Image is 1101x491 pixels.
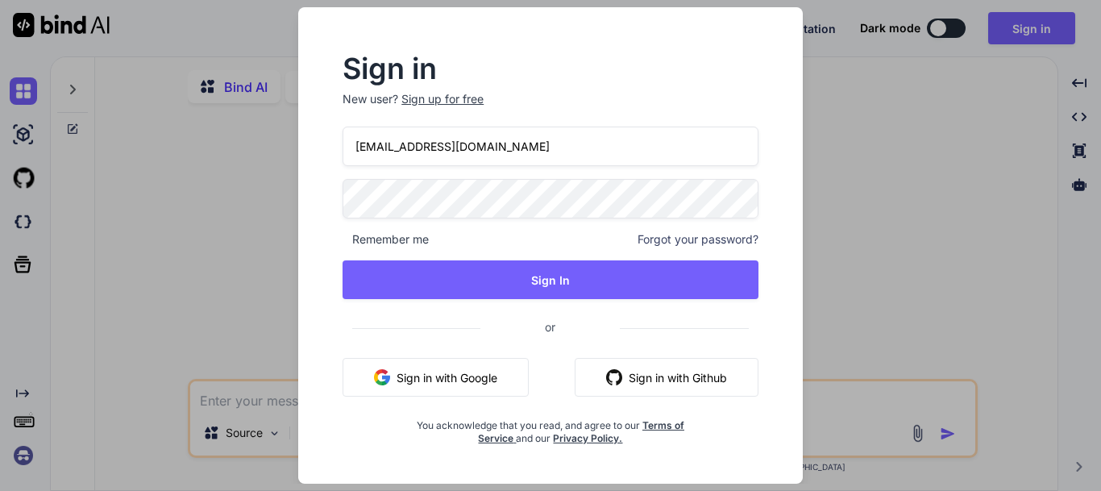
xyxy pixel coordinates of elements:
p: New user? [343,91,758,127]
button: Sign In [343,260,758,299]
div: You acknowledge that you read, and agree to our and our [412,410,689,445]
img: github [606,369,622,385]
button: Sign in with Github [575,358,758,397]
div: Sign up for free [401,91,484,107]
input: Login or Email [343,127,758,166]
a: Privacy Policy. [553,432,622,444]
h2: Sign in [343,56,758,81]
span: Forgot your password? [638,231,758,248]
span: or [480,307,620,347]
span: Remember me [343,231,429,248]
img: google [374,369,390,385]
button: Sign in with Google [343,358,529,397]
a: Terms of Service [478,419,684,444]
